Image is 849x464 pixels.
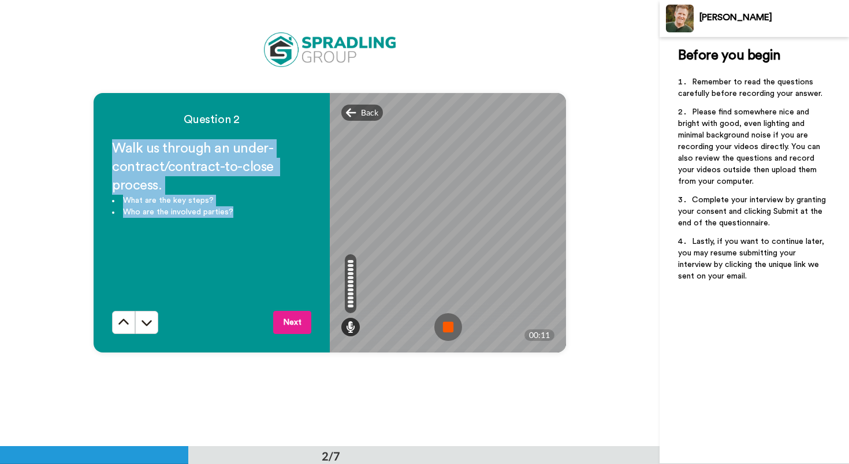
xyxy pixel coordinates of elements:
[361,107,378,118] span: Back
[434,313,462,341] img: ic_record_stop.svg
[112,142,277,192] span: Walk us through an under-contract/contract-to-close process.
[678,78,822,98] span: Remember to read the questions carefully before recording your answer.
[678,49,780,62] span: Before you begin
[303,448,359,464] div: 2/7
[273,311,311,334] button: Next
[678,237,826,280] span: Lastly, if you want to continue later, you may resume submitting your interview by clicking the u...
[678,196,828,227] span: Complete your interview by granting your consent and clicking Submit at the end of the questionna...
[123,208,233,216] span: Who are the involved parties?
[341,105,383,121] div: Back
[524,329,554,341] div: 00:11
[699,12,848,23] div: [PERSON_NAME]
[112,112,311,128] h4: Question 2
[678,108,822,185] span: Please find somewhere nice and bright with good, even lighting and minimal background noise if yo...
[123,196,214,205] span: What are the key steps?
[666,5,694,32] img: Profile Image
